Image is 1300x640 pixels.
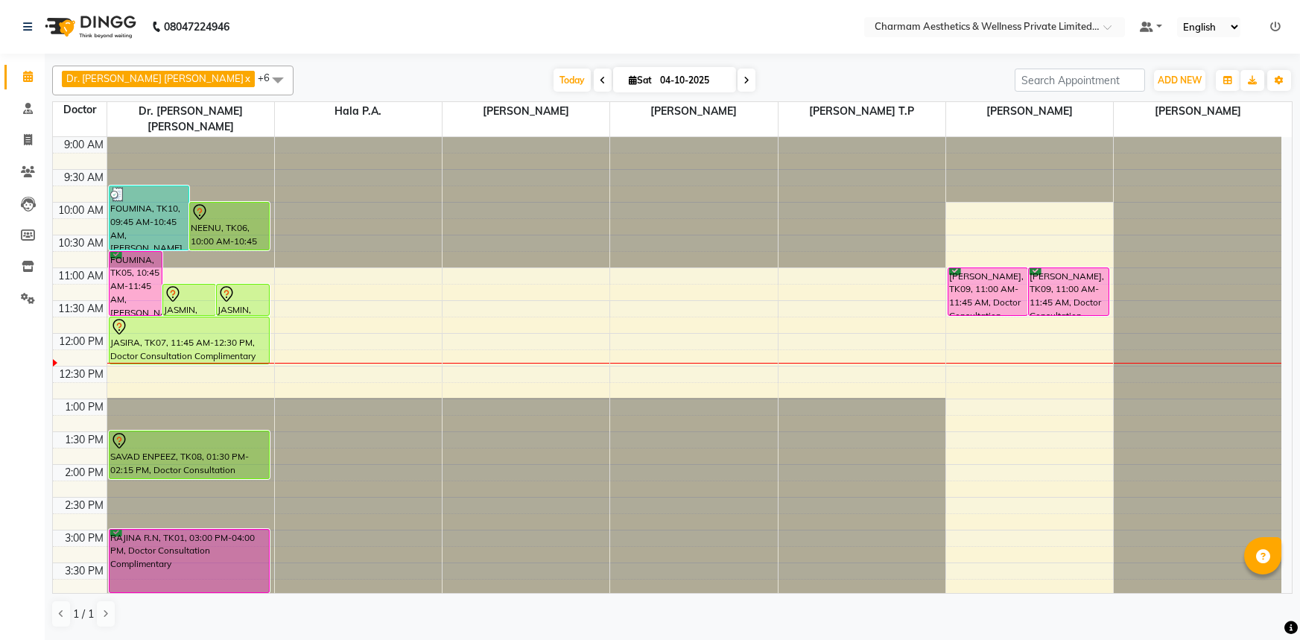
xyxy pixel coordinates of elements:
div: NEENU, TK06, 10:00 AM-10:45 AM, Doctor Consultation Complimentary [190,203,269,250]
div: SAVAD ENPEEZ, TK08, 01:30 PM-02:15 PM, Doctor Consultation Complimentary [110,431,270,478]
div: FOUMINA, TK05, 10:45 AM-11:45 AM, [PERSON_NAME] [110,252,162,315]
div: 2:30 PM [62,498,107,513]
span: +6 [258,72,281,83]
div: 3:30 PM [62,563,107,579]
div: 12:30 PM [56,367,107,382]
span: [PERSON_NAME] [1114,102,1281,121]
div: JASMIN, TK04, 11:15 AM-11:45 AM, Doctor Consultation Complimentary [217,285,269,315]
div: JASIRA, TK07, 11:45 AM-12:30 PM, Doctor Consultation Complimentary [110,317,270,364]
div: 9:30 AM [61,170,107,186]
button: ADD NEW [1154,70,1205,91]
div: RAJINA R.N, TK01, 03:00 PM-04:00 PM, Doctor Consultation Complimentary [110,530,270,592]
div: Doctor [53,102,107,118]
div: 12:00 PM [56,334,107,349]
div: 3:00 PM [62,530,107,546]
b: 08047224946 [164,6,229,48]
div: [PERSON_NAME], TK09, 11:00 AM-11:45 AM, Doctor Consultation Complimentary [1029,268,1108,315]
span: [PERSON_NAME] [443,102,609,121]
div: 11:30 AM [55,301,107,317]
iframe: chat widget [1237,580,1285,625]
div: [PERSON_NAME], TK09, 11:00 AM-11:45 AM, Doctor Consultation Complimentary [948,268,1027,315]
span: Sat [625,75,656,86]
a: x [244,72,250,84]
span: [PERSON_NAME] T.P [779,102,945,121]
div: 11:00 AM [55,268,107,284]
img: logo [38,6,140,48]
div: 10:30 AM [55,235,107,251]
span: Hala P.A. [275,102,442,121]
span: Dr. [PERSON_NAME] [PERSON_NAME] [107,102,274,136]
span: [PERSON_NAME] [610,102,777,121]
input: Search Appointment [1015,69,1145,92]
div: 9:00 AM [61,137,107,153]
div: 1:30 PM [62,432,107,448]
div: 1:00 PM [62,399,107,415]
span: [PERSON_NAME] [946,102,1113,121]
input: 2025-10-04 [656,69,730,92]
span: ADD NEW [1158,75,1202,86]
div: JASMIN, TK04, 11:15 AM-11:45 AM, Doctor Consultation Complimentary [163,285,215,315]
span: 1 / 1 [73,606,94,622]
div: 10:00 AM [55,203,107,218]
span: Today [554,69,591,92]
span: Dr. [PERSON_NAME] [PERSON_NAME] [66,72,244,84]
div: FOUMINA, TK10, 09:45 AM-10:45 AM, [PERSON_NAME] [110,186,188,250]
div: 2:00 PM [62,465,107,481]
